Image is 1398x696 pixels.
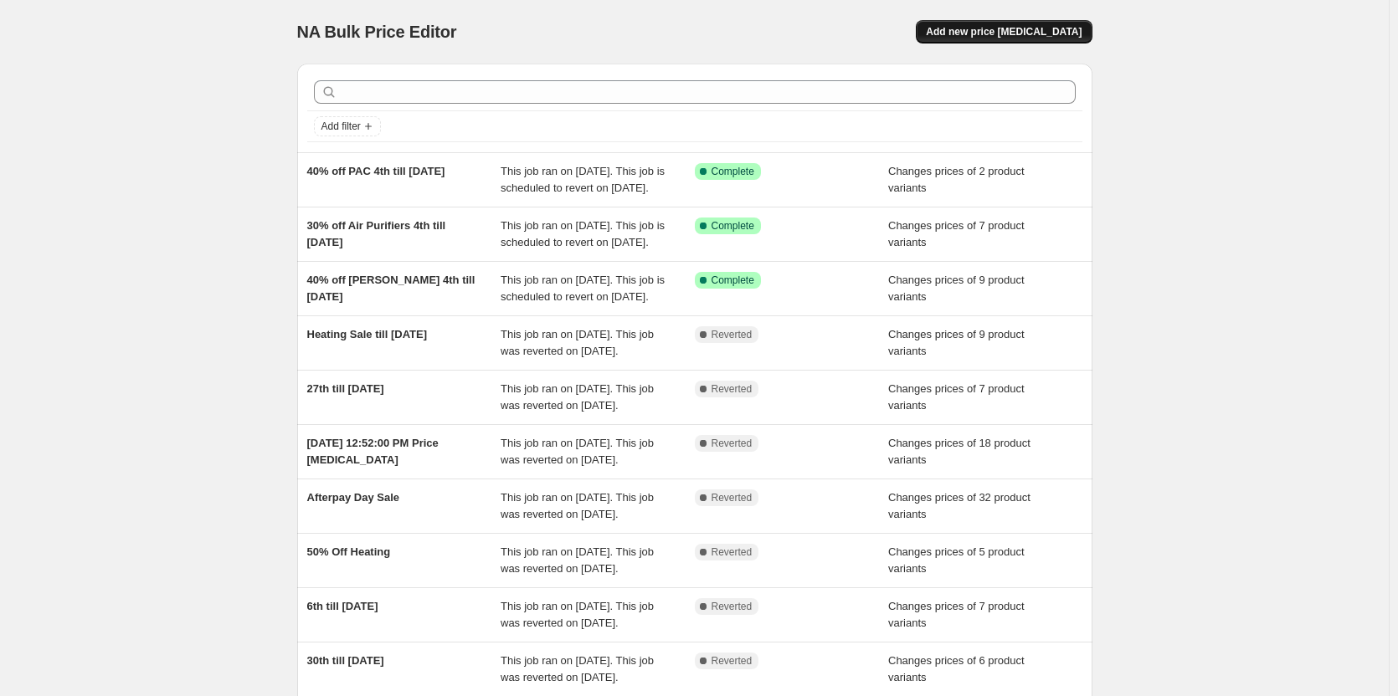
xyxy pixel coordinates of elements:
[307,491,400,504] span: Afterpay Day Sale
[712,328,753,341] span: Reverted
[888,437,1031,466] span: Changes prices of 18 product variants
[888,219,1025,248] span: Changes prices of 7 product variants
[712,491,753,504] span: Reverted
[916,20,1092,43] button: Add new price [MEDICAL_DATA]
[501,600,654,629] span: This job ran on [DATE]. This job was reverted on [DATE].
[712,600,753,613] span: Reverted
[712,545,753,559] span: Reverted
[321,120,361,133] span: Add filter
[888,165,1025,194] span: Changes prices of 2 product variants
[888,274,1025,303] span: Changes prices of 9 product variants
[314,116,381,136] button: Add filter
[307,437,439,466] span: [DATE] 12:52:00 PM Price [MEDICAL_DATA]
[501,437,654,466] span: This job ran on [DATE]. This job was reverted on [DATE].
[501,219,665,248] span: This job ran on [DATE]. This job is scheduled to revert on [DATE].
[307,165,445,177] span: 40% off PAC 4th till [DATE]
[712,274,754,287] span: Complete
[307,274,475,303] span: 40% off [PERSON_NAME] 4th till [DATE]
[501,491,654,520] span: This job ran on [DATE]. This job was reverted on [DATE].
[888,545,1025,575] span: Changes prices of 5 product variants
[888,600,1025,629] span: Changes prices of 7 product variants
[712,165,754,178] span: Complete
[712,382,753,396] span: Reverted
[501,545,654,575] span: This job ran on [DATE]. This job was reverted on [DATE].
[501,328,654,357] span: This job ran on [DATE]. This job was reverted on [DATE].
[712,219,754,233] span: Complete
[307,600,378,612] span: 6th till [DATE]
[307,219,446,248] span: 30% off Air Purifiers 4th till [DATE]
[888,491,1031,520] span: Changes prices of 32 product variants
[712,437,753,450] span: Reverted
[501,382,654,412] span: This job ran on [DATE]. This job was reverted on [DATE].
[888,328,1025,357] span: Changes prices of 9 product variants
[307,545,391,558] span: 50% Off Heating
[307,328,428,340] span: Heating Sale till [DATE]
[926,25,1082,38] span: Add new price [MEDICAL_DATA]
[501,654,654,683] span: This job ran on [DATE]. This job was reverted on [DATE].
[712,654,753,668] span: Reverted
[297,23,457,41] span: NA Bulk Price Editor
[501,165,665,194] span: This job ran on [DATE]. This job is scheduled to revert on [DATE].
[888,382,1025,412] span: Changes prices of 7 product variants
[888,654,1025,683] span: Changes prices of 6 product variants
[307,654,384,667] span: 30th till [DATE]
[501,274,665,303] span: This job ran on [DATE]. This job is scheduled to revert on [DATE].
[307,382,384,395] span: 27th till [DATE]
